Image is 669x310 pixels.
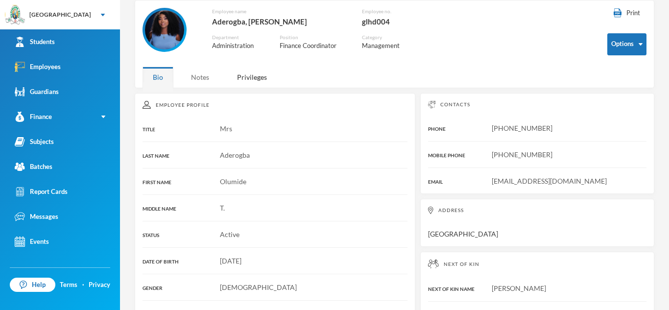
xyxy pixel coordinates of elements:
[143,101,407,109] div: Employee Profile
[280,41,347,51] div: Finance Coordinator
[362,34,410,41] div: Category
[212,41,264,51] div: Administration
[607,33,646,55] button: Options
[607,8,646,19] button: Print
[15,162,52,172] div: Batches
[89,280,110,290] a: Privacy
[15,237,49,247] div: Events
[15,137,54,147] div: Subjects
[362,15,436,28] div: glhd004
[227,67,277,88] div: Privileges
[212,15,347,28] div: Aderogba, [PERSON_NAME]
[5,5,25,25] img: logo
[15,112,52,122] div: Finance
[143,67,173,88] div: Bio
[29,10,91,19] div: [GEOGRAPHIC_DATA]
[420,199,654,247] div: [GEOGRAPHIC_DATA]
[280,34,347,41] div: Position
[145,10,184,49] img: EMPLOYEE
[181,67,219,88] div: Notes
[492,177,607,185] span: [EMAIL_ADDRESS][DOMAIN_NAME]
[220,151,250,159] span: Aderogba
[220,230,239,238] span: Active
[15,212,58,222] div: Messages
[362,8,436,15] div: Employee no.
[220,177,246,186] span: Olumide
[212,8,347,15] div: Employee name
[15,37,55,47] div: Students
[428,101,646,108] div: Contacts
[362,41,410,51] div: Management
[220,257,241,265] span: [DATE]
[492,150,552,159] span: [PHONE_NUMBER]
[15,62,61,72] div: Employees
[492,124,552,132] span: [PHONE_NUMBER]
[15,87,59,97] div: Guardians
[60,280,77,290] a: Terms
[220,124,232,133] span: Mrs
[428,260,646,268] div: Next of Kin
[82,280,84,290] div: ·
[220,204,225,212] span: T.
[492,284,546,292] span: [PERSON_NAME]
[220,283,297,291] span: [DEMOGRAPHIC_DATA]
[212,34,264,41] div: Department
[15,187,68,197] div: Report Cards
[428,207,646,214] div: Address
[10,278,55,292] a: Help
